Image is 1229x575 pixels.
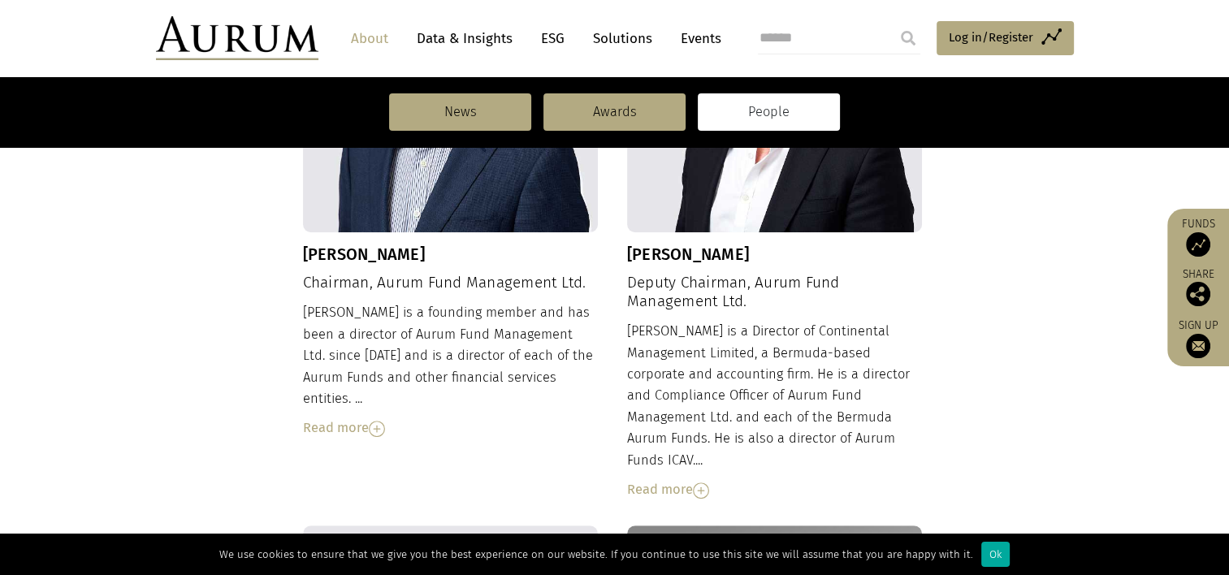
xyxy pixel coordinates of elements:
[156,16,318,60] img: Aurum
[369,421,385,437] img: Read More
[937,21,1074,55] a: Log in/Register
[303,244,599,264] h3: [PERSON_NAME]
[1186,334,1210,358] img: Sign up to our newsletter
[389,93,531,131] a: News
[627,274,923,311] h4: Deputy Chairman, Aurum Fund Management Ltd.
[303,417,599,439] div: Read more
[627,321,923,500] div: [PERSON_NAME] is a Director of Continental Management Limited, a Bermuda-based corporate and acco...
[627,244,923,264] h3: [PERSON_NAME]
[1175,318,1221,358] a: Sign up
[693,482,709,499] img: Read More
[409,24,521,54] a: Data & Insights
[981,542,1010,567] div: Ok
[533,24,573,54] a: ESG
[949,28,1033,47] span: Log in/Register
[1175,269,1221,306] div: Share
[543,93,686,131] a: Awards
[627,479,923,500] div: Read more
[673,24,721,54] a: Events
[303,302,599,439] div: [PERSON_NAME] is a founding member and has been a director of Aurum Fund Management Ltd. since [D...
[303,274,599,292] h4: Chairman, Aurum Fund Management Ltd.
[585,24,660,54] a: Solutions
[1186,282,1210,306] img: Share this post
[1175,217,1221,257] a: Funds
[698,93,840,131] a: People
[1186,232,1210,257] img: Access Funds
[343,24,396,54] a: About
[892,22,924,54] input: Submit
